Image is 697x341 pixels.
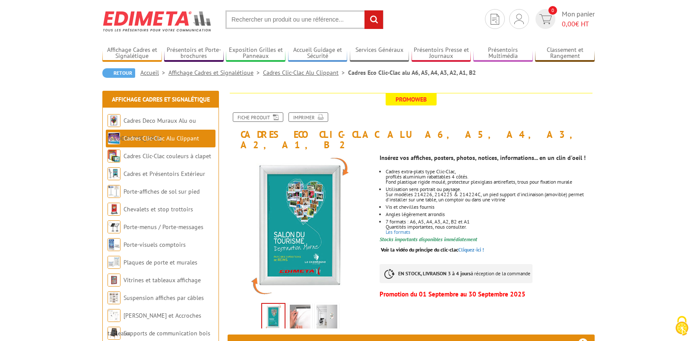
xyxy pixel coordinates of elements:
[539,14,552,24] img: devis rapide
[386,229,410,235] a: Les formats
[112,96,210,103] a: Affichage Cadres et Signalétique
[290,305,310,331] img: cadre_alu_affichage_visu_clic_a6_a5_a4_a3_a2_a1_b2_214226_214225_214224c_214224_214223_214222_214...
[381,246,484,253] a: Voir la vidéo du principe du clic-clacCliquez-ici !
[381,246,458,253] span: Voir la vidéo du principe du clic-clac
[108,117,196,142] a: Cadres Deco Muraux Alu ou [GEOGRAPHIC_DATA]
[350,46,409,61] a: Services Généraux
[386,204,595,210] p: Vis et chevilles fournis
[108,185,120,198] img: Porte-affiches de sol sur pied
[124,258,197,266] a: Plaques de porte et murales
[124,223,203,231] a: Porte-menus / Porte-messages
[108,114,120,127] img: Cadres Deco Muraux Alu ou Bois
[386,219,595,229] p: 7 formats : A6, A5, A4, A3, A2, B2 et A1 Quantités importantes, nous consulter.
[108,238,120,251] img: Porte-visuels comptoirs
[124,276,201,284] a: Vitrines et tableaux affichage
[108,274,120,287] img: Vitrines et tableaux affichage
[386,93,437,105] span: Promoweb
[317,305,337,331] img: cadre_clic_clac_214226.jpg
[364,10,383,29] input: rechercher
[124,170,205,178] a: Cadres et Présentoirs Extérieur
[233,112,283,122] a: Fiche produit
[108,150,120,163] img: Cadres Clic-Clac couleurs à clapet
[380,154,586,162] strong: Insérez vos affiches, posters, photos, notices, informations... en un clin d'oeil !
[348,68,476,77] li: Cadres Eco Clic-Clac alu A6, A5, A4, A3, A2, A1, B2
[380,292,595,297] p: Promotion du 01 Septembre au 30 Septembre 2025
[398,270,471,277] strong: EN STOCK, LIVRAISON 3 à 4 jours
[386,169,595,185] li: Cadres extra-plats type Clic-Clac, profilés aluminium rabattables 4 côtés. Fond plastique rigide ...
[562,19,575,28] span: 0,00
[263,69,348,76] a: Cadres Clic-Clac Alu Clippant
[124,152,211,160] a: Cadres Clic-Clac couleurs à clapet
[108,309,120,322] img: Cimaises et Accroches tableaux
[288,112,328,122] a: Imprimer
[386,187,595,202] li: Utilisation sens portrait ou paysage. Sur modèles 214226, 214225 & 214224C, un pied support d'inc...
[380,236,477,242] font: Stocks importants disponibles immédiatement
[102,46,162,61] a: Affichage Cadres et Signalétique
[225,10,383,29] input: Rechercher un produit ou une référence...
[562,9,595,29] span: Mon panier
[124,205,193,213] a: Chevalets et stop trottoirs
[548,6,557,15] span: 0
[108,291,120,304] img: Suspension affiches par câbles
[533,9,595,29] a: devis rapide 0 Mon panier 0,00€ HT
[535,46,595,61] a: Classement et Rangement
[473,46,533,61] a: Présentoirs Multimédia
[108,312,201,337] a: [PERSON_NAME] et Accroches tableaux
[514,14,524,24] img: devis rapide
[226,46,285,61] a: Exposition Grilles et Panneaux
[667,312,697,341] button: Cookies (fenêtre modale)
[168,69,263,76] a: Affichage Cadres et Signalétique
[124,294,204,302] a: Suspension affiches par câbles
[102,68,135,78] a: Retour
[124,329,210,337] a: Supports de communication bois
[108,220,120,233] img: Porte-menus / Porte-messages
[671,315,693,337] img: Cookies (fenêtre modale)
[124,241,186,249] a: Porte-visuels comptoirs
[124,134,199,142] a: Cadres Clic-Clac Alu Clippant
[108,203,120,216] img: Chevalets et stop trottoirs
[164,46,224,61] a: Présentoirs et Porte-brochures
[124,188,200,195] a: Porte-affiches de sol sur pied
[108,256,120,269] img: Plaques de porte et murales
[412,46,471,61] a: Présentoirs Presse et Journaux
[228,154,373,300] img: cadres_aluminium_clic_clac_214226_4.jpg
[491,14,499,25] img: devis rapide
[562,19,595,29] span: € HT
[288,46,348,61] a: Accueil Guidage et Sécurité
[102,5,212,37] img: Edimeta
[140,69,168,76] a: Accueil
[386,212,595,217] li: Angles légèrement arrondis
[380,264,532,283] p: à réception de la commande
[108,167,120,180] img: Cadres et Présentoirs Extérieur
[262,304,285,331] img: cadres_aluminium_clic_clac_214226_4.jpg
